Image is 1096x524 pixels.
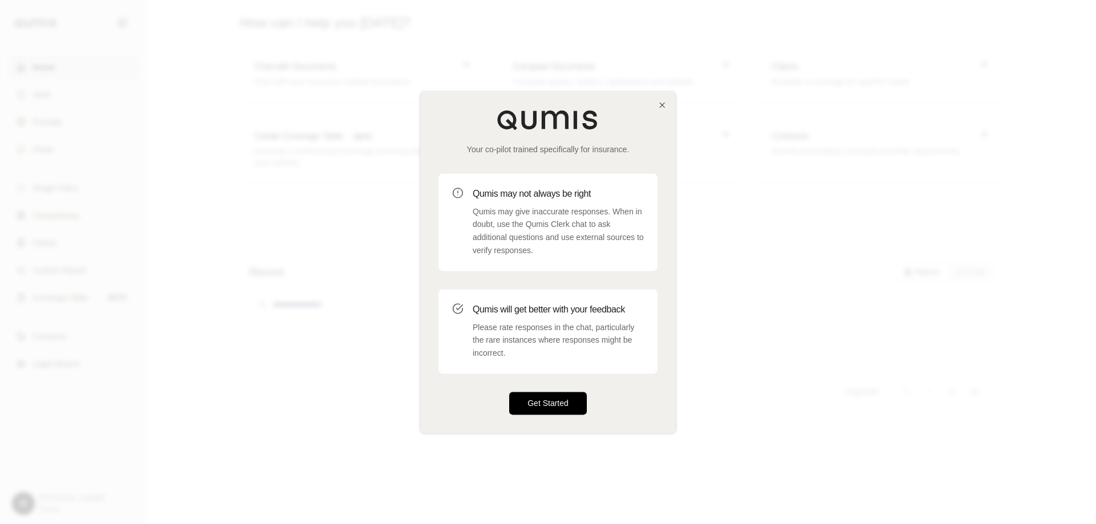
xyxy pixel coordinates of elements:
p: Please rate responses in the chat, particularly the rare instances where responses might be incor... [473,321,644,360]
img: Qumis Logo [497,109,599,130]
h3: Qumis may not always be right [473,187,644,201]
h3: Qumis will get better with your feedback [473,303,644,316]
button: Get Started [509,392,587,415]
p: Your co-pilot trained specifically for insurance. [438,144,658,155]
p: Qumis may give inaccurate responses. When in doubt, use the Qumis Clerk chat to ask additional qu... [473,205,644,257]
